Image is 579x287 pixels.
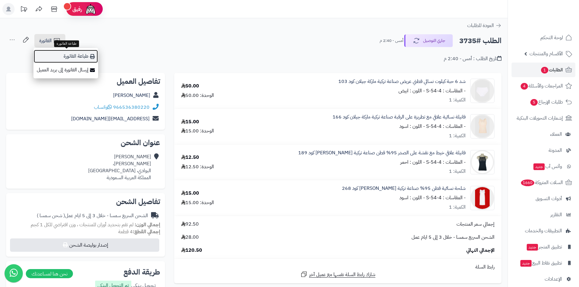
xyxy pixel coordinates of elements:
[521,83,528,90] span: 4
[94,104,112,111] a: واتساب
[118,228,160,235] small: 4 قطعة
[521,179,534,186] span: 1660
[512,256,575,270] a: تطبيق نقاط البيعجديد
[181,118,199,125] div: 15.00
[400,159,425,166] small: - اللون : احمر
[536,194,562,203] span: أدوات التسويق
[181,83,199,90] div: 50.00
[426,159,466,166] small: - المقاسات : S-54-4
[533,162,562,171] span: وآتس آب
[550,210,562,219] span: التقارير
[123,268,160,276] h2: طريقة الدفع
[399,123,425,130] small: - اللون : اسود
[37,212,148,219] div: الشحن السريع سمسا - خلال 3 إلى 5 ايام عمل
[459,35,501,47] h2: الطلب #3735
[449,168,466,175] div: الكمية: 1
[181,92,214,99] div: الوحدة: 50.00
[449,132,466,139] div: الكمية: 1
[512,143,575,158] a: المدونة
[72,5,82,13] span: رفيق
[512,95,575,109] a: طلبات الإرجاع5
[512,175,575,190] a: السلات المتروكة1660
[342,185,466,192] a: شلحة نسائية قطن 95% صناعة تركية [PERSON_NAME] كود 268
[512,240,575,254] a: تطبيق المتجرجديد
[541,67,548,73] span: 1
[512,159,575,174] a: وآتس آبجديد
[540,66,563,74] span: الطلبات
[33,50,98,63] a: طباعة الفاتورة
[333,114,466,121] a: فانيلة نسائية علاقي مع تطريزة على الرقبة صناعة تركية ماركة جيلان كود 166
[404,34,453,47] button: جاري التوصيل
[181,190,199,197] div: 15.00
[449,97,466,104] div: الكمية: 1
[467,22,494,29] span: العودة للطلبات
[512,111,575,125] a: إشعارات التحويلات البنكية
[517,114,563,122] span: إشعارات التحويلات البنكية
[380,38,403,44] small: أمس - 2:40 م
[412,234,495,241] span: الشحن السريع سمسا - خلال 3 إلى 5 ايام عمل
[33,63,98,77] a: إرسال الفاتورة إلى بريد العميل
[529,50,563,58] span: الأقسام والمنتجات
[113,92,150,99] a: [PERSON_NAME]
[181,163,214,170] div: الوحدة: 12.50
[520,260,532,267] span: جديد
[470,79,494,103] img: 1730282050-103-1%20(1)-90x90.png
[512,224,575,238] a: التطبيقات والخدمات
[37,212,65,219] span: ( شحن سمسا )
[10,238,159,252] button: إصدار بوليصة الشحن
[470,186,494,210] img: 1730364453-268-%20(3)-90x90.png
[520,178,563,187] span: السلات المتروكة
[512,272,575,286] a: الإعدادات
[426,194,466,201] small: - المقاسات : S-54-4
[540,33,563,42] span: لوحة التحكم
[300,271,375,278] a: شارك رابط السلة نفسها مع عميل آخر
[470,114,494,138] img: 1732430820-166-4%20(1)-90x90.png
[426,87,466,94] small: - المقاسات : S-54-4
[549,146,562,155] span: المدونة
[512,79,575,93] a: المراجعات والأسئلة4
[545,275,562,283] span: الإعدادات
[533,163,545,170] span: جديد
[177,264,499,271] div: رابط السلة
[84,3,97,15] img: ai-face.png
[181,128,214,135] div: الوحدة: 15.00
[309,271,375,278] span: شارك رابط السلة نفسها مع عميل آخر
[16,3,31,17] a: تحديثات المنصة
[71,115,150,122] a: [EMAIL_ADDRESS][DOMAIN_NAME]
[88,153,151,181] div: [PERSON_NAME] [PERSON_NAME]، البوادي، [GEOGRAPHIC_DATA] المملكة العربية السعودية
[466,247,495,254] span: الإجمالي النهائي
[426,123,466,130] small: - المقاسات : S-54-4
[298,149,466,156] a: فانيلة علاقي خيط مع نقشة على الصدر 95% قطن صناعة تركية [PERSON_NAME] كود 189
[512,191,575,206] a: أدوات التسويق
[526,243,562,251] span: تطبيق المتجر
[520,82,563,90] span: المراجعات والأسئلة
[512,207,575,222] a: التقارير
[512,63,575,77] a: الطلبات1
[133,228,160,235] strong: إجمالي القطع:
[338,78,466,85] a: شد 6 حبة كيلوت نسائي قطني عريض صناعة تركية ماركة جيلان كود 103
[181,247,202,254] span: 120.50
[457,221,495,228] span: إجمالي سعر المنتجات
[181,199,214,206] div: الوحدة: 15.00
[11,78,160,85] h2: تفاصيل العميل
[34,34,65,47] a: الفاتورة
[530,99,538,106] span: 5
[444,55,501,62] div: تاريخ الطلب : أمس - 2:40 م
[181,221,199,228] span: 92.50
[181,234,199,241] span: 28.00
[512,127,575,142] a: العملاء
[399,194,425,201] small: - اللون : اسود
[467,22,501,29] a: العودة للطلبات
[398,87,425,94] small: - اللون : ابيض
[530,98,563,106] span: طلبات الإرجاع
[39,37,52,44] span: الفاتورة
[449,204,466,211] div: الكمية: 1
[31,221,133,228] span: لم تقم بتحديد أوزان للمنتجات ، وزن افتراضي للكل 1 كجم
[550,130,562,138] span: العملاء
[181,154,199,161] div: 12.50
[113,104,150,111] a: 966536380220
[54,40,79,47] div: طباعة الفاتورة
[512,30,575,45] a: لوحة التحكم
[520,259,562,267] span: تطبيق نقاط البيع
